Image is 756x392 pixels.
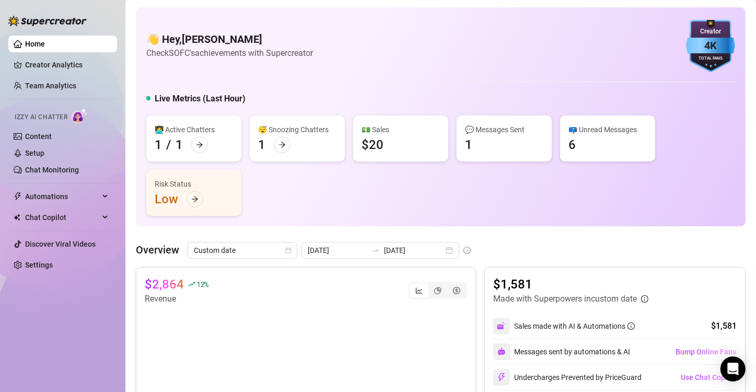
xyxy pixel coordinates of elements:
[676,348,736,356] span: Bump Online Fans
[384,245,444,256] input: End date
[72,108,88,123] img: AI Chatter
[371,246,380,255] span: to
[25,240,96,248] a: Discover Viral Videos
[194,243,291,258] span: Custom date
[686,20,735,72] img: blue-badge-DgoSNQY1.svg
[25,82,76,90] a: Team Analytics
[720,356,746,382] div: Open Intercom Messenger
[497,321,506,331] img: svg%3e
[686,55,735,62] div: Total Fans
[25,261,53,269] a: Settings
[258,124,336,135] div: 😴 Snoozing Chatters
[25,149,44,157] a: Setup
[155,136,162,153] div: 1
[258,136,265,153] div: 1
[25,166,79,174] a: Chat Monitoring
[14,192,22,201] span: thunderbolt
[463,247,471,254] span: info-circle
[497,373,506,382] img: svg%3e
[434,287,441,294] span: pie-chart
[362,124,440,135] div: 💵 Sales
[25,132,52,141] a: Content
[627,322,635,330] span: info-circle
[285,247,292,253] span: calendar
[15,112,67,122] span: Izzy AI Chatter
[641,295,648,303] span: info-circle
[453,287,460,294] span: dollar-circle
[155,93,246,105] h5: Live Metrics (Last Hour)
[145,276,184,293] article: $2,864
[493,369,642,386] div: Undercharges Prevented by PriceGuard
[188,281,195,288] span: rise
[25,56,109,73] a: Creator Analytics
[155,124,233,135] div: 👩‍💻 Active Chatters
[145,293,208,305] article: Revenue
[196,279,208,289] span: 12 %
[680,369,737,386] button: Use Chat Copilot
[8,16,87,26] img: logo-BBDzfeDw.svg
[681,373,736,382] span: Use Chat Copilot
[675,343,737,360] button: Bump Online Fans
[568,136,576,153] div: 6
[686,38,735,54] div: 4K
[25,40,45,48] a: Home
[136,242,179,258] article: Overview
[371,246,380,255] span: swap-right
[176,136,183,153] div: 1
[278,141,286,148] span: arrow-right
[493,343,630,360] div: Messages sent by automations & AI
[568,124,647,135] div: 📪 Unread Messages
[493,293,637,305] article: Made with Superpowers in custom date
[191,195,199,203] span: arrow-right
[497,348,506,356] img: svg%3e
[25,188,99,205] span: Automations
[514,320,635,332] div: Sales made with AI & Automations
[465,136,472,153] div: 1
[711,320,737,332] div: $1,581
[146,32,313,47] h4: 👋 Hey, [PERSON_NAME]
[14,214,20,221] img: Chat Copilot
[196,141,203,148] span: arrow-right
[25,209,99,226] span: Chat Copilot
[155,178,233,190] div: Risk Status
[465,124,543,135] div: 💬 Messages Sent
[308,245,367,256] input: Start date
[146,47,313,60] article: Check SOFC's achievements with Supercreator
[493,276,648,293] article: $1,581
[686,27,735,37] div: Creator
[362,136,383,153] div: $20
[415,287,423,294] span: line-chart
[409,282,467,299] div: segmented control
